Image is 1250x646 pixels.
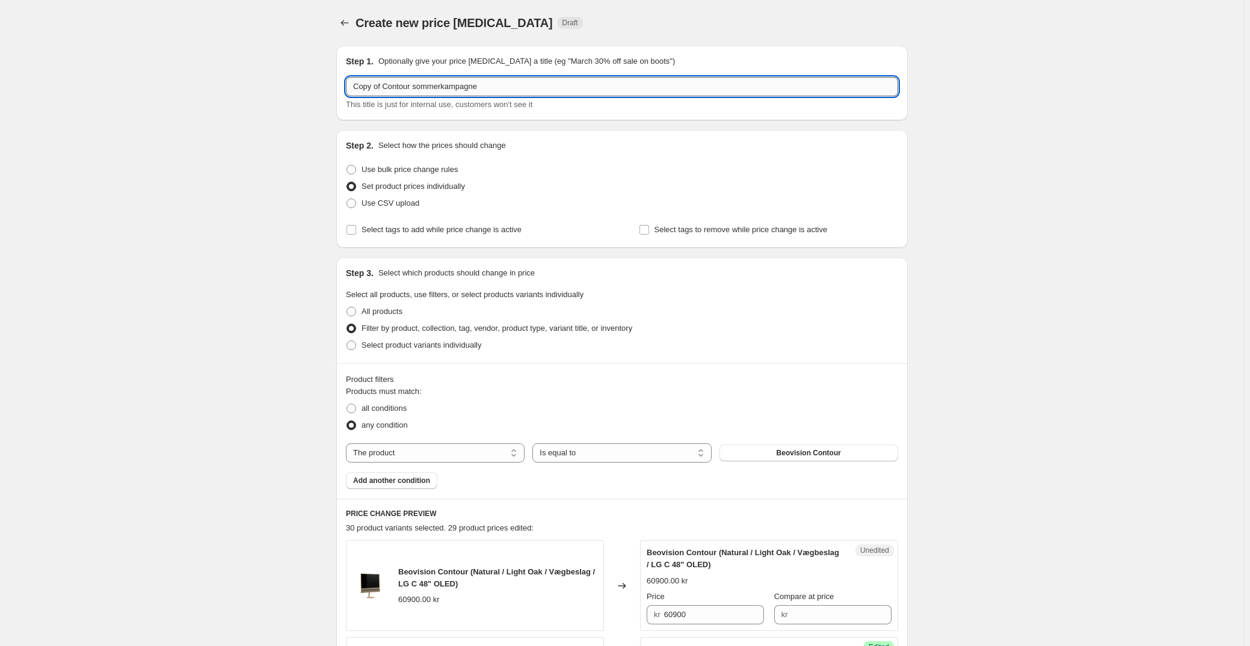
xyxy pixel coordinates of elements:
[647,575,688,587] div: 60900.00 kr
[346,472,437,489] button: Add another condition
[346,55,374,67] h2: Step 1.
[647,548,839,569] span: Beovision Contour (Natural / Light Oak / Vægbeslag / LG C 48" OLED)
[654,225,828,234] span: Select tags to remove while price change is active
[353,476,430,485] span: Add another condition
[362,420,408,429] span: any condition
[346,100,532,109] span: This title is just for internal use, customers won't see it
[362,307,402,316] span: All products
[378,267,535,279] p: Select which products should change in price
[346,509,898,518] h6: PRICE CHANGE PREVIEW
[398,594,440,606] div: 60900.00 kr
[336,14,353,31] button: Price change jobs
[362,182,465,191] span: Set product prices individually
[362,340,481,349] span: Select product variants individually
[362,324,632,333] span: Filter by product, collection, tag, vendor, product type, variant title, or inventory
[647,592,665,601] span: Price
[362,225,522,234] span: Select tags to add while price change is active
[346,290,583,299] span: Select all products, use filters, or select products variants individually
[774,592,834,601] span: Compare at price
[346,387,422,396] span: Products must match:
[562,18,578,28] span: Draft
[362,198,419,208] span: Use CSV upload
[719,445,898,461] button: Beovision Contour
[353,568,389,604] img: Beovision_Contour_0089__1_80x.webp
[346,523,534,532] span: 30 product variants selected. 29 product prices edited:
[362,165,458,174] span: Use bulk price change rules
[378,140,506,152] p: Select how the prices should change
[378,55,675,67] p: Optionally give your price [MEDICAL_DATA] a title (eg "March 30% off sale on boots")
[777,448,841,458] span: Beovision Contour
[346,267,374,279] h2: Step 3.
[654,610,660,619] span: kr
[346,77,898,96] input: 30% off holiday sale
[398,567,595,588] span: Beovision Contour (Natural / Light Oak / Vægbeslag / LG C 48" OLED)
[860,546,889,555] span: Unedited
[362,404,407,413] span: all conditions
[781,610,788,619] span: kr
[356,16,553,29] span: Create new price [MEDICAL_DATA]
[346,374,898,386] div: Product filters
[346,140,374,152] h2: Step 2.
